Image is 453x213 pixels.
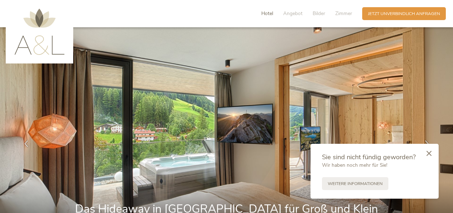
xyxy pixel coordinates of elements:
[328,181,383,187] span: Weitere Informationen
[322,162,387,169] span: Wir haben noch mehr für Sie!
[322,177,388,190] a: Weitere Informationen
[322,152,416,161] span: Sie sind nicht fündig geworden?
[335,10,352,17] span: Zimmer
[368,11,440,17] span: Jetzt unverbindlich anfragen
[313,10,325,17] span: Bilder
[283,10,303,17] span: Angebot
[261,10,273,17] span: Hotel
[14,9,65,55] img: AMONTI & LUNARIS Wellnessresort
